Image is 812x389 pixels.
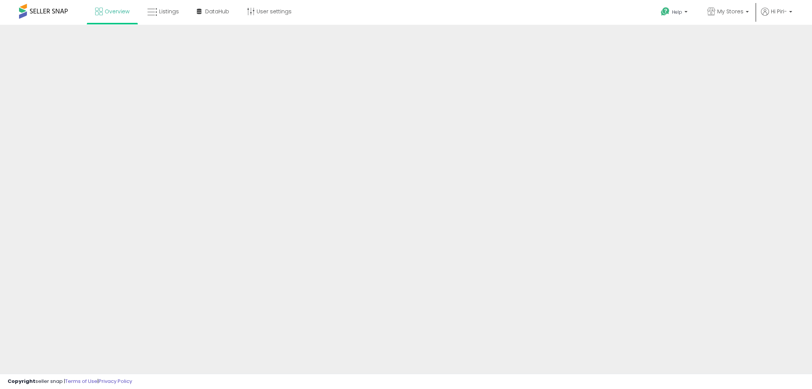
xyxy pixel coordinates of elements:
[105,8,129,15] span: Overview
[761,8,792,25] a: Hi Piri-
[660,7,670,16] i: Get Help
[717,8,743,15] span: My Stores
[205,8,229,15] span: DataHub
[771,8,787,15] span: Hi Piri-
[672,9,682,15] span: Help
[159,8,179,15] span: Listings
[655,1,695,25] a: Help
